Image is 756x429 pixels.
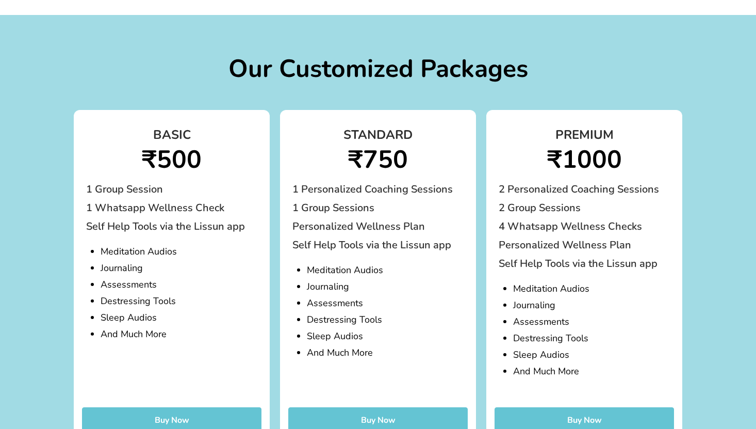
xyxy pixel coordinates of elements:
p: 4 Whatsapp Wellness Checks [499,219,670,234]
p: Personalized Wellness Plan [499,238,670,252]
p: Self Help Tools via the Lissun app [86,219,257,234]
li: Sleep Audios [101,310,177,325]
p: 1 Whatsapp Wellness Check [86,201,257,215]
li: Sleep Audios [307,329,383,343]
li: Assessments [307,296,383,310]
p: STANDARD [280,126,476,143]
p: ₹ 1000 [486,147,682,172]
p: 2 Group Sessions [499,201,670,215]
p: ₹ 750 [280,147,476,172]
p: 1 Personalized Coaching Sessions [292,182,464,197]
p: 2 Personalized Coaching Sessions [499,182,670,197]
li: Destressing Tools [513,331,589,345]
li: Assessments [513,314,589,329]
li: Meditation Audios [307,263,383,277]
p: Self Help Tools via the Lissun app [292,238,464,252]
li: Journaling [307,279,383,294]
li: Destressing Tools [101,294,177,308]
li: Journaling [513,298,589,312]
li: Meditation Audios [513,281,589,296]
p: ₹ 500 [74,147,270,172]
li: Journaling [101,261,177,275]
p: 1 Group Session [86,182,257,197]
p: Personalized Wellness Plan [292,219,464,234]
p: PREMIUM [486,126,682,143]
li: Assessments [101,277,177,292]
p: BASIC [74,126,270,143]
li: And Much More [307,345,383,360]
p: 1 Group Sessions [292,201,464,215]
li: And Much More [513,364,589,378]
p: Our Customized Packages [159,56,597,81]
li: Destressing Tools [307,312,383,327]
li: Sleep Audios [513,347,589,362]
li: Meditation Audios [101,244,177,259]
li: And Much More [101,327,177,341]
p: Self Help Tools via the Lissun app [499,257,670,271]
